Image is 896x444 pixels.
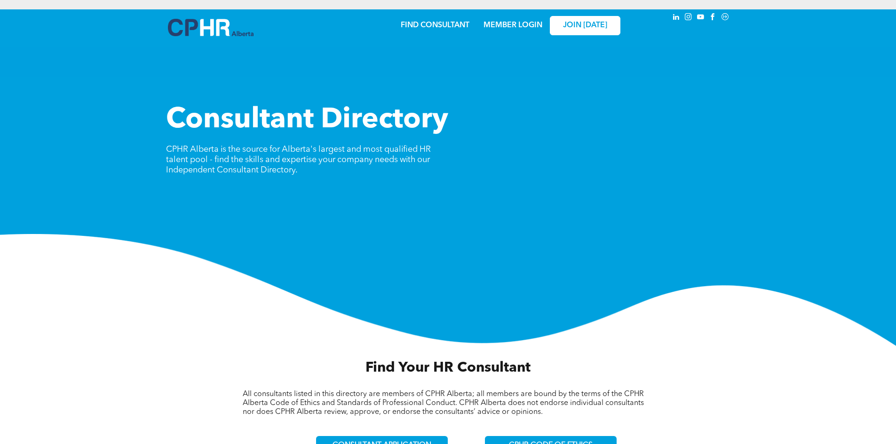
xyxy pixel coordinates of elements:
span: Consultant Directory [166,106,448,134]
span: Find Your HR Consultant [365,361,531,375]
a: MEMBER LOGIN [484,22,542,29]
span: CPHR Alberta is the source for Alberta's largest and most qualified HR talent pool - find the ski... [166,145,431,174]
img: A blue and white logo for cp alberta [168,19,254,36]
a: FIND CONSULTANT [401,22,469,29]
a: JOIN [DATE] [550,16,620,35]
a: instagram [683,12,694,24]
a: facebook [708,12,718,24]
span: All consultants listed in this directory are members of CPHR Alberta; all members are bound by th... [243,390,644,416]
a: Social network [720,12,730,24]
a: youtube [696,12,706,24]
span: JOIN [DATE] [563,21,607,30]
a: linkedin [671,12,682,24]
